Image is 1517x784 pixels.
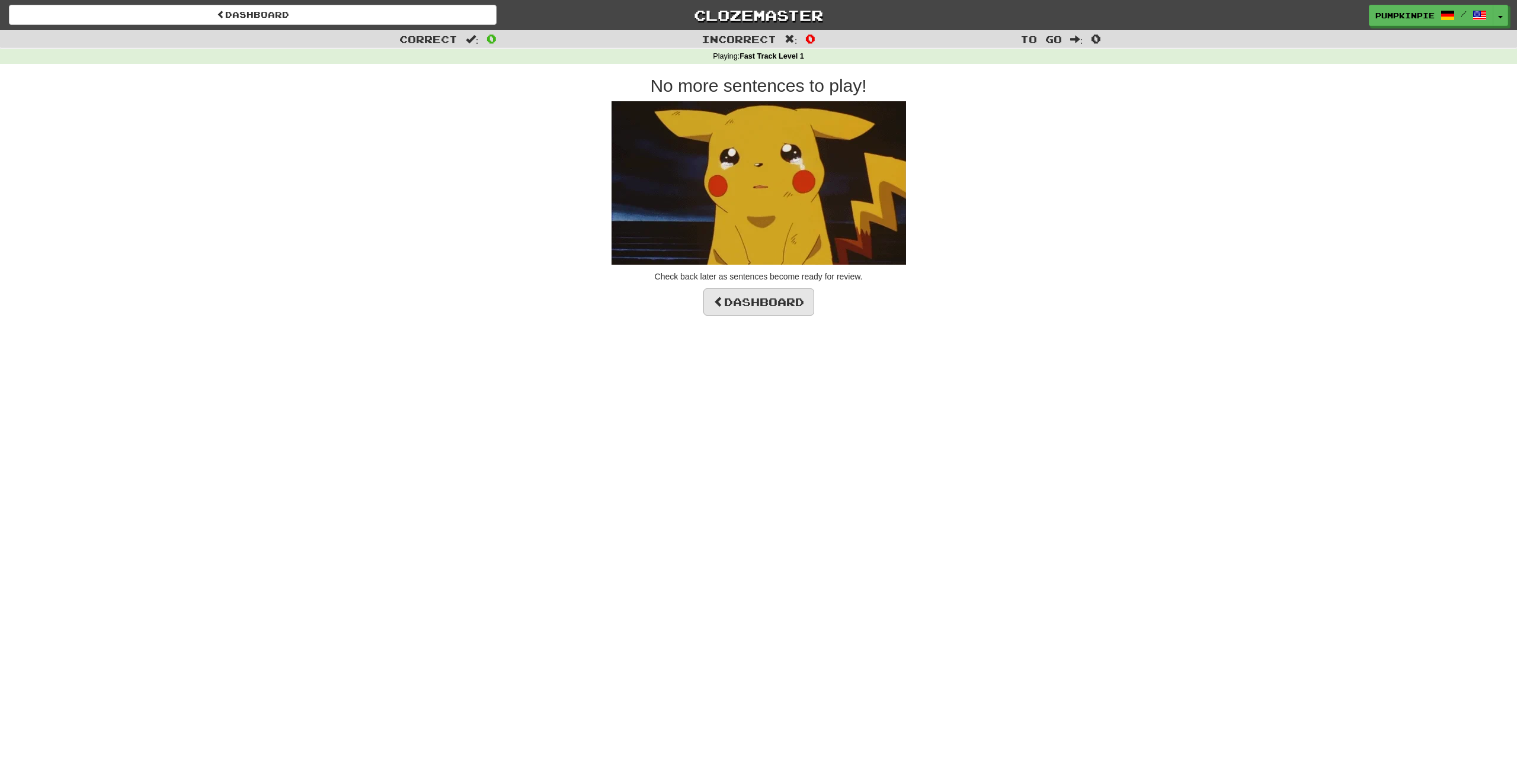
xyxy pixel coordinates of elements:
span: : [466,34,479,44]
img: sad-pikachu.gif [612,101,906,265]
strong: Fast Track Level 1 [740,52,804,60]
p: Check back later as sentences become ready for review. [421,271,1096,282]
span: PumpkinPie [1375,10,1435,21]
span: Correct [399,33,457,45]
span: 0 [487,31,497,46]
span: 0 [1091,31,1101,46]
span: Incorrect [702,33,776,45]
span: To go [1020,33,1062,45]
span: : [1070,34,1083,44]
a: Dashboard [703,288,814,316]
a: Clozemaster [514,5,1002,25]
span: 0 [805,31,815,46]
h2: No more sentences to play! [421,76,1096,95]
a: Dashboard [9,5,497,25]
a: PumpkinPie / [1369,5,1493,26]
span: / [1461,9,1467,18]
span: : [785,34,798,44]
